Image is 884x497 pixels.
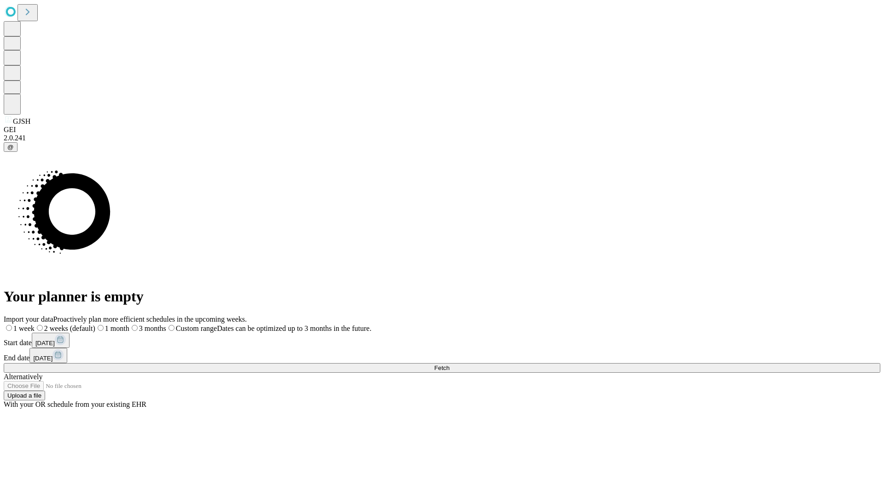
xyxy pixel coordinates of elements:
button: Upload a file [4,391,45,400]
input: 1 week [6,325,12,331]
h1: Your planner is empty [4,288,880,305]
button: Fetch [4,363,880,373]
div: Start date [4,333,880,348]
span: GJSH [13,117,30,125]
span: Alternatively [4,373,42,381]
input: 2 weeks (default) [37,325,43,331]
span: 2 weeks (default) [44,324,95,332]
span: @ [7,144,14,150]
span: [DATE] [35,340,55,347]
input: 3 months [132,325,138,331]
span: 3 months [139,324,166,332]
button: @ [4,142,17,152]
div: End date [4,348,880,363]
div: GEI [4,126,880,134]
span: Import your data [4,315,53,323]
span: Proactively plan more efficient schedules in the upcoming weeks. [53,315,247,323]
span: Dates can be optimized up to 3 months in the future. [217,324,371,332]
div: 2.0.241 [4,134,880,142]
span: [DATE] [33,355,52,362]
button: [DATE] [32,333,70,348]
span: With your OR schedule from your existing EHR [4,400,146,408]
span: Custom range [176,324,217,332]
span: 1 month [105,324,129,332]
input: 1 month [98,325,104,331]
input: Custom rangeDates can be optimized up to 3 months in the future. [169,325,174,331]
span: Fetch [434,364,449,371]
span: 1 week [13,324,35,332]
button: [DATE] [29,348,67,363]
